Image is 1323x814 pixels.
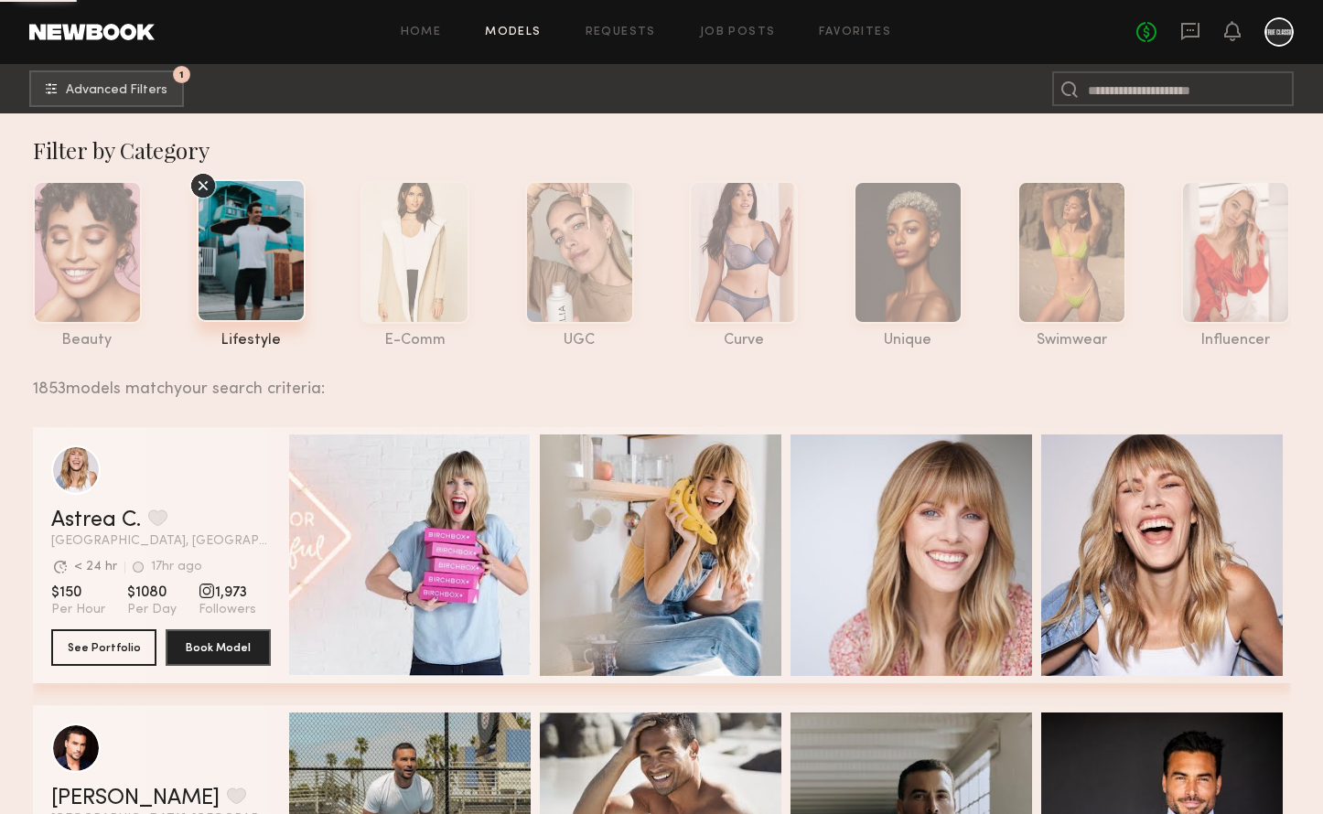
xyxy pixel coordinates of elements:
[1181,333,1290,348] div: influencer
[401,27,442,38] a: Home
[586,27,656,38] a: Requests
[485,27,541,38] a: Models
[179,70,184,79] span: 1
[197,333,306,348] div: lifestyle
[819,27,891,38] a: Favorites
[127,584,177,602] span: $1080
[51,787,220,809] a: [PERSON_NAME]
[151,561,202,573] div: 17hr ago
[166,629,271,666] button: Book Model
[51,629,156,666] button: See Portfolio
[127,602,177,618] span: Per Day
[199,602,256,618] span: Followers
[689,333,798,348] div: curve
[29,70,184,107] button: 1Advanced Filters
[66,84,167,97] span: Advanced Filters
[1017,333,1126,348] div: swimwear
[51,602,105,618] span: Per Hour
[51,509,141,531] a: Astrea C.
[360,333,469,348] div: e-comm
[199,584,256,602] span: 1,973
[33,359,1276,398] div: 1853 models match your search criteria:
[74,561,117,573] div: < 24 hr
[51,535,271,548] span: [GEOGRAPHIC_DATA], [GEOGRAPHIC_DATA]
[700,27,776,38] a: Job Posts
[51,584,105,602] span: $150
[854,333,963,348] div: unique
[33,135,1291,165] div: Filter by Category
[525,333,634,348] div: UGC
[33,333,142,348] div: beauty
